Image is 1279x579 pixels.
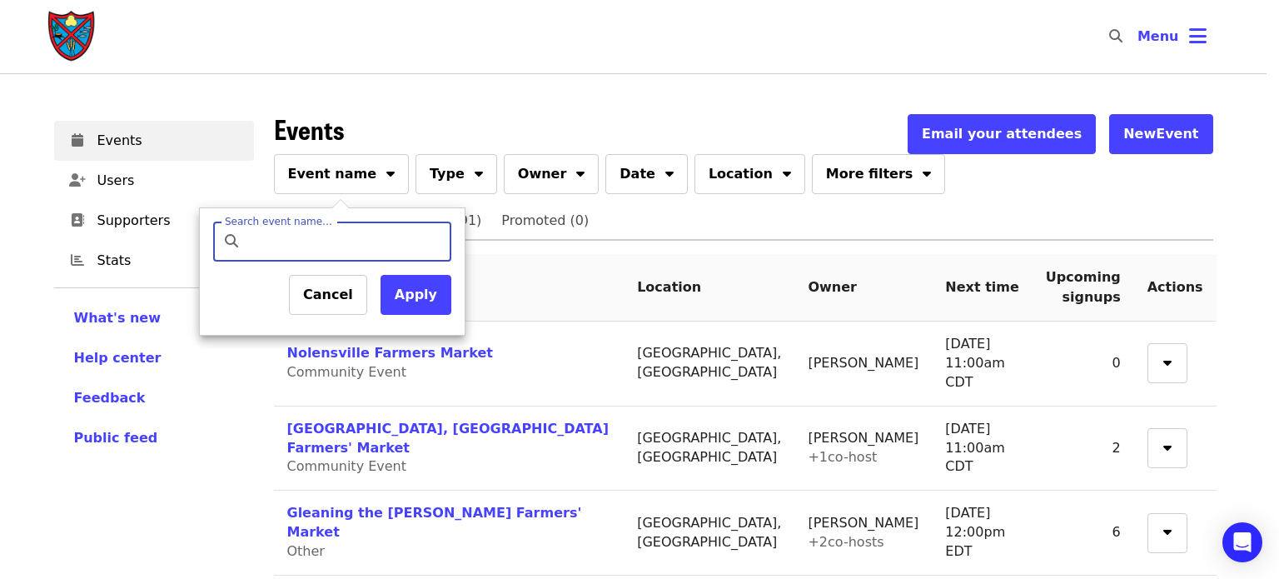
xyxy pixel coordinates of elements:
[1222,522,1262,562] div: Open Intercom Messenger
[248,222,445,262] input: Search event name…
[381,275,451,315] button: Apply
[225,217,332,227] label: Search event name…
[225,233,238,249] i: search icon
[289,275,367,315] button: Cancel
